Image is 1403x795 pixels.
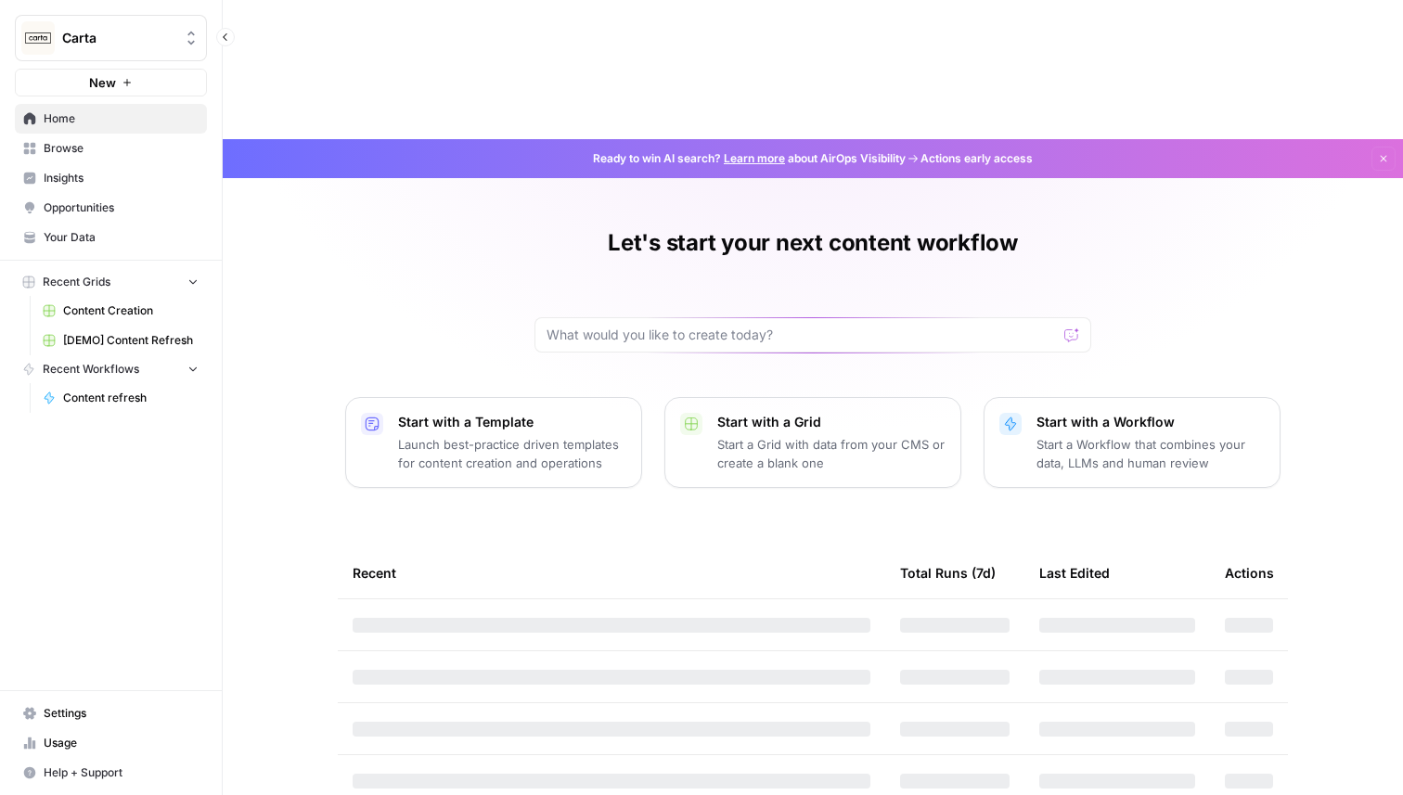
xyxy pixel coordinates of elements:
span: Settings [44,705,199,722]
span: Recent Workflows [43,361,139,378]
p: Start a Workflow that combines your data, LLMs and human review [1036,435,1265,472]
span: Actions early access [920,150,1033,167]
span: Ready to win AI search? about AirOps Visibility [593,150,906,167]
a: Usage [15,728,207,758]
span: [DEMO] Content Refresh [63,332,199,349]
p: Start a Grid with data from your CMS or create a blank one [717,435,946,472]
span: Browse [44,140,199,157]
button: Start with a GridStart a Grid with data from your CMS or create a blank one [664,397,961,488]
span: Insights [44,170,199,186]
div: Last Edited [1039,547,1110,598]
div: Total Runs (7d) [900,547,996,598]
a: Browse [15,134,207,163]
span: Recent Grids [43,274,110,290]
p: Start with a Template [398,413,626,431]
span: Help + Support [44,764,199,781]
a: Settings [15,699,207,728]
a: Your Data [15,223,207,252]
a: Content Creation [34,296,207,326]
div: Recent [353,547,870,598]
input: What would you like to create today? [547,326,1057,344]
button: Recent Grids [15,268,207,296]
p: Launch best-practice driven templates for content creation and operations [398,435,626,472]
span: Content refresh [63,390,199,406]
span: Usage [44,735,199,751]
button: Start with a TemplateLaunch best-practice driven templates for content creation and operations [345,397,642,488]
div: Actions [1225,547,1274,598]
a: [DEMO] Content Refresh [34,326,207,355]
button: Help + Support [15,758,207,788]
a: Learn more [724,151,785,165]
h1: Let's start your next content workflow [608,228,1018,258]
button: Recent Workflows [15,355,207,383]
a: Insights [15,163,207,193]
p: Start with a Grid [717,413,946,431]
a: Opportunities [15,193,207,223]
p: Start with a Workflow [1036,413,1265,431]
span: Your Data [44,229,199,246]
a: Content refresh [34,383,207,413]
button: Start with a WorkflowStart a Workflow that combines your data, LLMs and human review [984,397,1281,488]
span: Opportunities [44,199,199,216]
span: Content Creation [63,302,199,319]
